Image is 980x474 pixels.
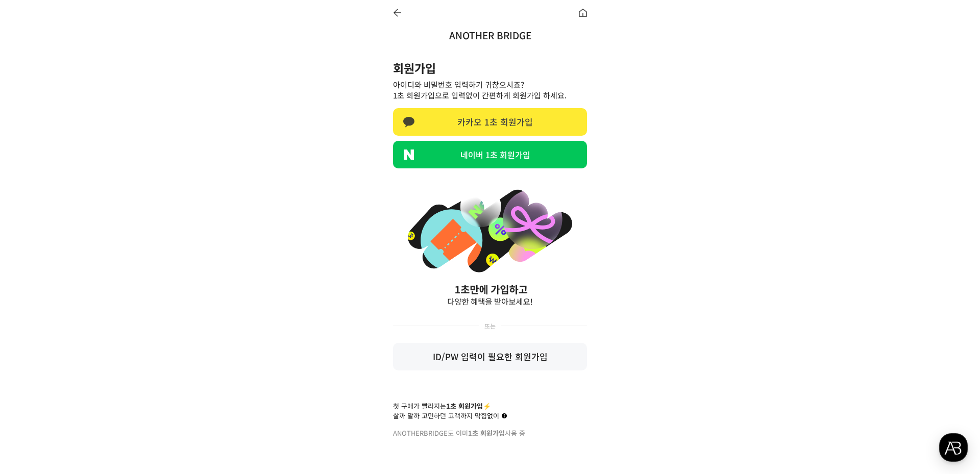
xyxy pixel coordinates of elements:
[446,401,483,411] b: 1초 회원가입
[393,411,507,420] div: 살까 말까 고민하던 고객까지 막힘없이
[393,141,587,168] a: 네이버 1초 회원가입
[393,401,587,411] div: 첫 구매가 빨라지는 ⚡️
[468,428,505,438] b: 1초 회원가입
[132,323,196,349] a: 설정
[3,323,67,349] a: 홈
[393,108,587,136] a: 카카오 1초 회원가입
[32,339,38,347] span: 홈
[393,79,587,101] p: 아이디와 비밀번호 입력하기 귀찮으시죠? 1초 회원가입으로 입력없이 간편하게 회원가입 하세요.
[393,59,587,77] h2: 회원가입
[67,323,132,349] a: 대화
[93,339,106,347] span: 대화
[393,181,587,310] img: banner
[393,428,587,438] div: anotherbridge도 이미 사용 중
[449,28,531,42] a: ANOTHER BRIDGE
[393,343,587,370] p: ID/PW 입력이 필요한 회원가입
[158,339,170,347] span: 설정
